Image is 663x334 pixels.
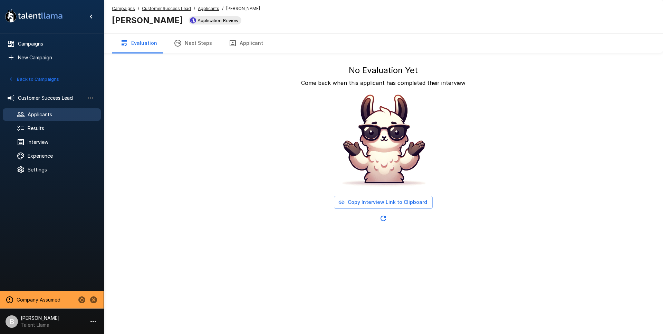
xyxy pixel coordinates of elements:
[194,5,195,12] span: /
[198,6,219,11] u: Applicants
[226,5,260,12] span: [PERSON_NAME]
[190,17,196,23] img: ashbyhq_logo.jpeg
[220,33,271,53] button: Applicant
[112,33,165,53] button: Evaluation
[142,6,191,11] u: Customer Success Lead
[112,15,183,25] b: [PERSON_NAME]
[331,90,435,193] img: Animated document
[222,5,223,12] span: /
[165,33,220,53] button: Next Steps
[349,65,418,76] h5: No Evaluation Yet
[301,79,465,87] p: Come back when this applicant has completed their interview
[195,18,241,23] span: Application Review
[376,212,390,225] button: Updated Today - 12:16 PM
[189,16,241,24] div: View profile in Ashby
[138,5,139,12] span: /
[334,196,433,209] button: Copy Interview Link to Clipboard
[112,6,135,11] u: Campaigns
